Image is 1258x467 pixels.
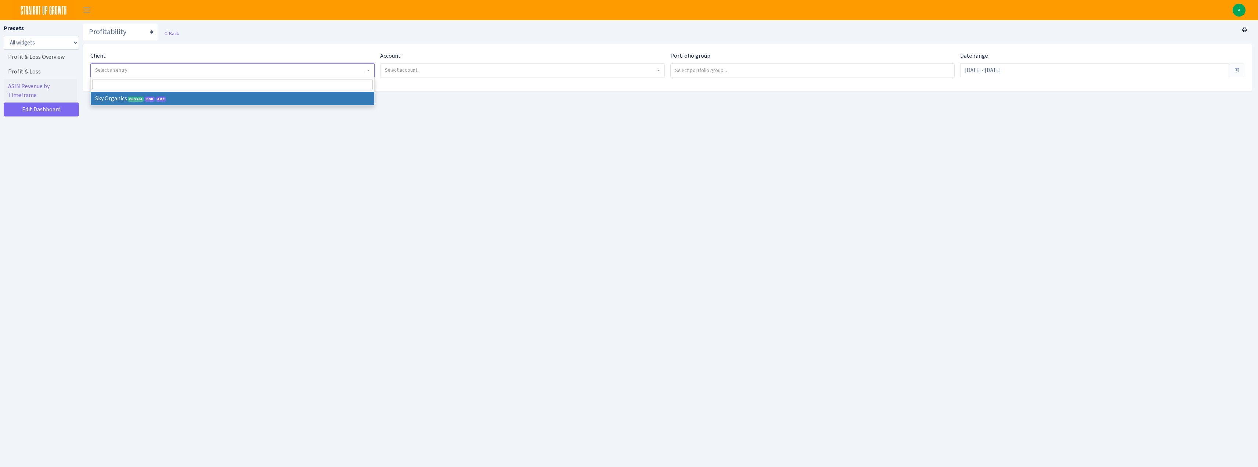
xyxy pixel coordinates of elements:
a: Back [164,30,179,37]
a: ASIN Revenue by Timeframe [4,79,77,103]
span: Current [128,97,144,102]
a: Profit & Loss Overview [4,50,77,64]
label: Account [380,51,401,60]
a: Profit & Loss [4,64,77,79]
label: Date range [960,51,988,60]
a: Edit Dashboard [4,103,79,116]
label: Presets [4,24,24,33]
span: AMC [156,97,166,102]
span: Select an entry [95,67,127,73]
input: Select portfolio group... [671,64,954,77]
label: Client [90,51,106,60]
span: DSP [145,97,155,102]
a: A [1233,4,1246,17]
span: Select account... [385,67,421,73]
img: Angela Sun [1233,4,1246,17]
button: Toggle navigation [78,4,96,16]
li: Sky Organics [91,92,374,105]
label: Portfolio group [670,51,710,60]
